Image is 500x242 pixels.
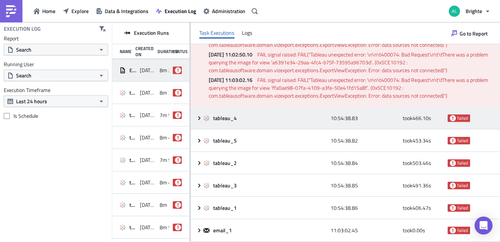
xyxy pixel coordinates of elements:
span: 8m 11s [160,202,177,208]
div: 10:54:38.83 [331,111,399,125]
div: took 466.10 s [403,111,444,125]
div: Logs [242,27,252,39]
button: Search [4,70,108,81]
span: failed [175,180,181,186]
span: failed [457,138,468,144]
div: took 0.00 s [403,224,444,237]
span: [DATE] 09:29 [140,134,156,141]
span: Last 24 hours [16,97,47,105]
span: failed [450,115,456,121]
span: failed [457,160,468,166]
span: tableau_6 [129,134,136,141]
div: Created On [135,46,154,57]
button: Explore [59,5,92,17]
span: E2515 - External Dashboard [129,67,136,74]
span: 8m 3s [160,89,174,96]
span: failed [457,227,468,233]
div: Status [172,49,184,54]
span: Brighte [466,7,482,15]
span: failed [175,202,181,208]
span: tableau_3 [129,202,136,208]
span: email_1 [213,227,233,234]
span: 8m 24s [160,67,177,74]
span: FAIL signal raised: FAIL("Tableau unexpected error: \n\n\t400074: Bad Request\n\t\tThere was a pr... [209,50,489,74]
span: [DATE] 09:26 [140,224,156,231]
label: Running User [4,61,108,68]
span: failed [175,90,181,96]
button: Home [30,5,59,17]
button: Execution Log [152,5,200,17]
div: Duration [157,49,169,54]
span: Administration [212,7,245,15]
span: tableau_5 [129,157,136,163]
span: Home [42,7,55,15]
span: failed [450,138,456,144]
span: [DATE] 10:54 [140,67,156,74]
span: failed [457,183,468,189]
span: FAIL signal raised: FAIL("Tableau unexpected error: \n\n\t400074: Bad Request\n\t\tThere was a pr... [209,76,489,99]
label: Report [4,35,108,42]
label: Is Schedule [4,113,108,119]
span: tableau_5 [213,137,238,144]
div: 10:54:38.82 [331,134,399,147]
span: Explore [71,7,89,15]
span: tableau_2 [213,160,238,166]
span: failed [457,205,468,211]
img: Avatar [448,5,461,18]
span: [DATE] 09:31 [140,112,156,119]
div: took 453.34 s [403,134,444,147]
button: Search [4,44,108,55]
button: Administration [200,5,249,17]
span: failed [175,112,181,118]
span: 8m 49s [160,134,177,141]
span: [DATE] 09:26 [140,157,156,163]
span: [DATE] 11:02:50.10 [209,50,256,58]
span: failed [450,160,456,166]
span: Data & Integrations [105,7,148,15]
span: tableau_3 [213,182,238,189]
span: [DATE] 09:26 [140,202,156,208]
span: Go to Report [460,30,488,37]
span: tableau_1 [129,89,136,96]
button: Last 24 hours [4,95,108,107]
button: Data & Integrations [92,5,152,17]
span: Execution Log [165,7,196,15]
div: took 491.36 s [403,179,444,192]
span: tableau_1 [129,112,136,119]
span: tableau_4 [129,179,136,186]
span: failed [175,224,181,230]
div: 10:54:38.85 [331,179,399,192]
span: tableau_2 [129,224,136,231]
div: 10:54:38.84 [331,156,399,170]
span: failed [457,115,468,121]
div: Name [120,49,132,54]
span: Execution Runs [134,30,169,36]
div: Task Executions [199,27,234,39]
span: failed [450,183,456,189]
button: Go to Report [447,27,491,39]
span: failed [450,227,456,233]
div: took 406.47 s [403,201,444,215]
div: 11:03:02.45 [331,224,399,237]
span: [DATE] 11:03:02.16 [209,76,256,84]
span: failed [175,157,181,163]
span: Search [16,46,31,53]
div: took 503.46 s [403,156,444,170]
h4: Execution Log [4,25,41,32]
span: failed [175,135,181,141]
img: PushMetrics [5,5,17,17]
span: 7m 58s [160,157,177,163]
span: tableau_4 [213,115,238,122]
span: [DATE] 09:26 [140,179,156,186]
span: Search [16,71,31,79]
span: 8m 4s [160,179,174,186]
label: Execution Timeframe [4,87,108,94]
span: failed [450,205,456,211]
span: 7m 52s [160,112,177,119]
span: tableau_1 [213,205,238,211]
